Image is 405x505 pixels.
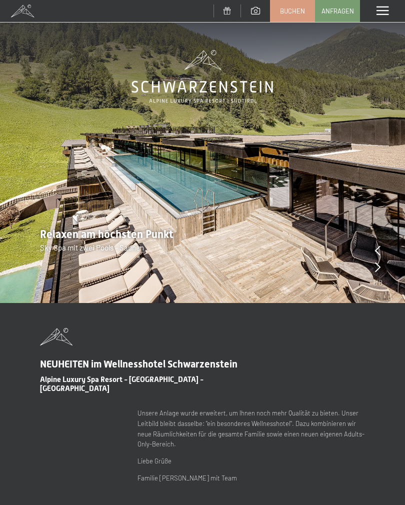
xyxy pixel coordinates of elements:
[375,277,378,288] span: /
[270,0,314,21] a: Buchen
[378,277,382,288] span: 8
[315,0,359,21] a: Anfragen
[137,408,365,449] p: Unsere Anlage wurde erweitert, um Ihnen noch mehr Qualität zu bieten. Unser Leitbild bleibt dasse...
[137,473,365,483] p: Familie [PERSON_NAME] mit Team
[40,358,237,370] span: NEUHEITEN im Wellnesshotel Schwarzenstein
[40,375,203,393] span: Alpine Luxury Spa Resort - [GEOGRAPHIC_DATA] - [GEOGRAPHIC_DATA]
[40,243,144,252] span: Sky Spa mit zwei Pools - Saunen
[321,6,354,15] span: Anfragen
[137,456,365,466] p: Liebe Grüße
[40,228,173,240] span: Relaxen am höchsten Punkt
[280,6,305,15] span: Buchen
[372,277,375,288] span: 1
